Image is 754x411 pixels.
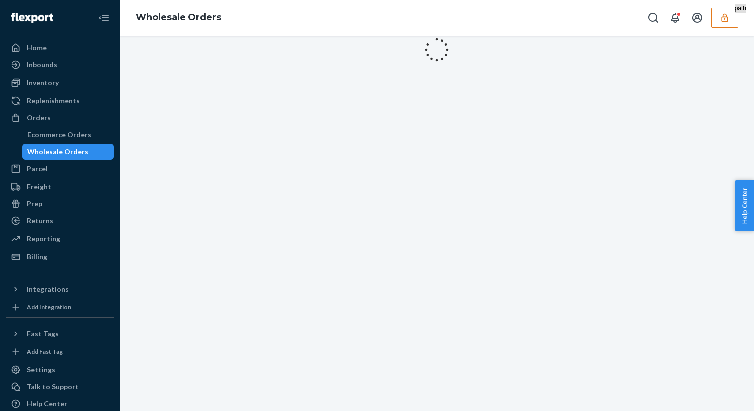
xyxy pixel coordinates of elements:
div: Integrations [27,284,69,294]
div: Ecommerce Orders [27,130,91,140]
div: Parcel [27,164,48,174]
button: Fast Tags [6,326,114,342]
div: Fast Tags [27,329,59,339]
a: Freight [6,179,114,195]
a: Wholesale Orders [22,144,114,160]
button: Open account menu [687,8,707,28]
div: Freight [27,182,51,192]
div: Reporting [27,234,60,244]
a: Settings [6,362,114,378]
div: Add Integration [27,303,71,311]
div: Add Fast Tag [27,347,63,356]
div: Billing [27,252,47,262]
a: Home [6,40,114,56]
ol: breadcrumbs [128,3,229,32]
button: Integrations [6,281,114,297]
div: Wholesale Orders [27,147,88,157]
div: Prep [27,199,42,209]
div: Inventory [27,78,59,88]
div: Returns [27,216,53,226]
button: Open notifications [665,8,685,28]
a: Inventory [6,75,114,91]
a: Add Fast Tag [6,346,114,358]
button: Help Center [735,180,754,231]
a: Prep [6,196,114,212]
a: Parcel [6,161,114,177]
a: Wholesale Orders [136,12,221,23]
div: Help Center [27,399,67,409]
a: Returns [6,213,114,229]
a: Orders [6,110,114,126]
img: Flexport logo [11,13,53,23]
a: Ecommerce Orders [22,127,114,143]
a: Add Integration [6,301,114,313]
a: Replenishments [6,93,114,109]
a: Reporting [6,231,114,247]
div: Orders [27,113,51,123]
div: Inbounds [27,60,57,70]
button: Open Search Box [643,8,663,28]
a: Talk to Support [6,379,114,395]
div: Home [27,43,47,53]
div: Talk to Support [27,382,79,392]
a: Inbounds [6,57,114,73]
div: Settings [27,365,55,375]
a: Billing [6,249,114,265]
button: Close Navigation [94,8,114,28]
div: Replenishments [27,96,80,106]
